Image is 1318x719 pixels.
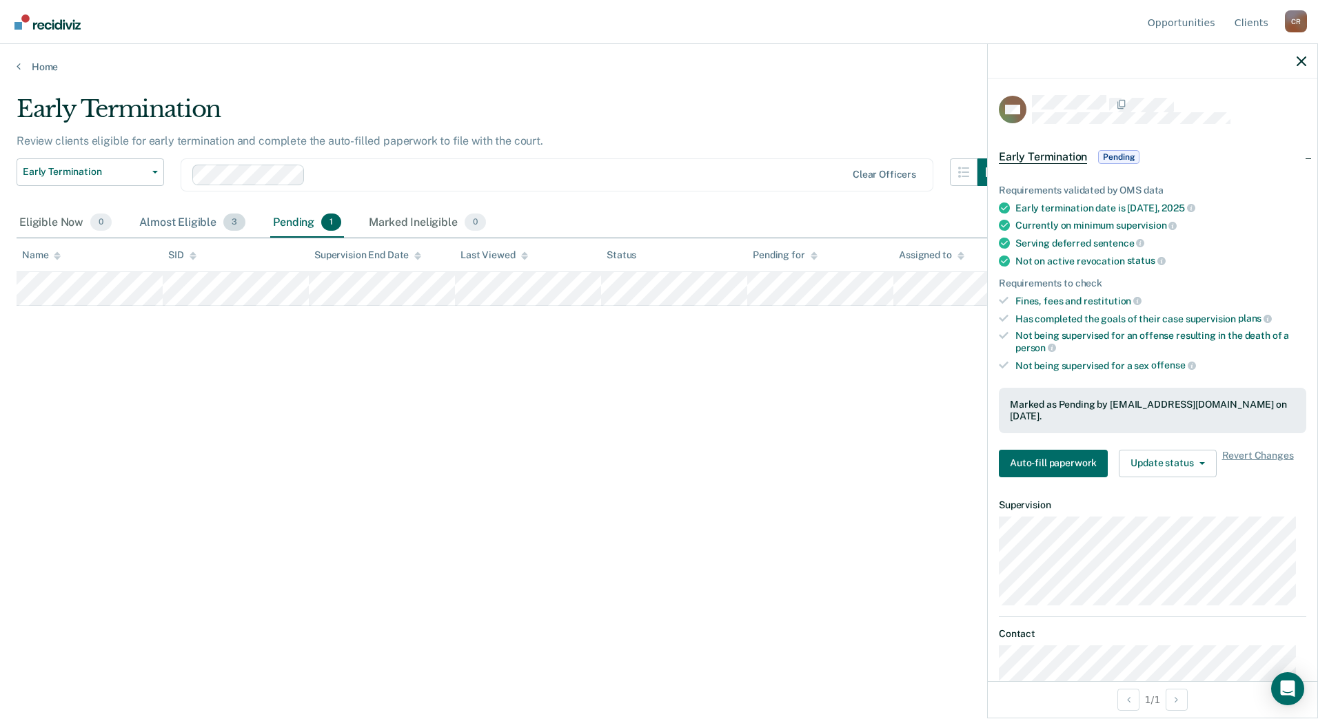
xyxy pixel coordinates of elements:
div: Status [607,249,636,261]
div: Pending [270,208,344,238]
div: Open Intercom Messenger [1271,672,1304,705]
div: Name [22,249,61,261]
div: Marked Ineligible [366,208,489,238]
button: Auto-fill paperwork [999,450,1108,477]
button: Update status [1119,450,1216,477]
span: status [1127,255,1166,266]
div: Last Viewed [460,249,527,261]
div: Not on active revocation [1015,255,1306,267]
div: 1 / 1 [988,681,1317,718]
div: SID [168,249,196,261]
button: Next Opportunity [1166,689,1188,711]
span: Revert Changes [1222,450,1294,477]
span: person [1015,342,1056,353]
button: Profile dropdown button [1285,10,1307,32]
div: C R [1285,10,1307,32]
span: 3 [223,213,245,231]
div: Supervision End Date [314,249,421,261]
div: Early Termination [17,95,1005,134]
div: Pending for [753,249,817,261]
div: Currently on minimum [1015,219,1306,231]
span: plans [1238,313,1272,324]
div: Early TerminationPending [988,135,1317,179]
span: Early Termination [23,166,147,178]
span: supervision [1116,220,1177,231]
dt: Supervision [999,499,1306,511]
div: Marked as Pending by [EMAIL_ADDRESS][DOMAIN_NAME] on [DATE]. [1010,399,1295,422]
span: 0 [90,213,112,231]
div: Has completed the goals of their case supervision [1015,313,1306,325]
div: Almost Eligible [136,208,248,238]
a: Home [17,61,1301,73]
dt: Contact [999,628,1306,640]
div: Requirements validated by OMS data [999,185,1306,196]
span: offense [1151,359,1196,371]
span: 2025 [1162,202,1195,213]
span: sentence [1093,238,1145,249]
img: Recidiviz [14,14,81,30]
a: Navigate to form link [999,450,1113,477]
p: Review clients eligible for early termination and complete the auto-filled paperwork to file with... [17,134,543,147]
div: Eligible Now [17,208,114,238]
div: Fines, fees and [1015,295,1306,307]
span: Pending [1098,150,1139,164]
div: Not being supervised for an offense resulting in the death of a [1015,330,1306,353]
div: Clear officers [853,169,916,180]
span: restitution [1084,295,1142,306]
div: Serving deferred [1015,237,1306,249]
button: Previous Opportunity [1117,689,1139,711]
div: Early termination date is [DATE], [1015,202,1306,214]
span: 0 [465,213,486,231]
div: Not being supervised for a sex [1015,359,1306,372]
div: Requirements to check [999,278,1306,289]
div: Assigned to [899,249,964,261]
span: Early Termination [999,150,1087,164]
span: 1 [321,213,341,231]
